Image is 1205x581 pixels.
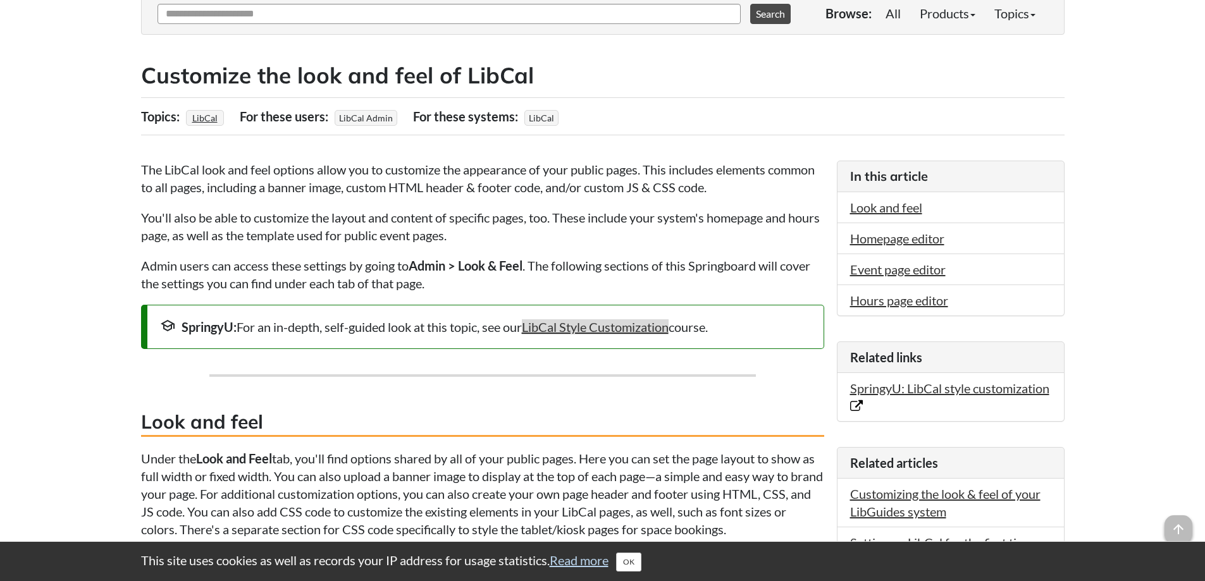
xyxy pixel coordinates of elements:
div: For an in-depth, self-guided look at this topic, see our course. [160,318,811,336]
a: Products [910,1,985,26]
strong: SpringyU: [182,319,237,334]
span: school [160,318,175,333]
a: LibCal [190,109,219,127]
a: Customizing the look & feel of your LibGuides system [850,486,1041,519]
h3: Look and feel [141,408,824,437]
button: Search [750,4,791,24]
div: For these systems: [413,104,521,128]
p: Admin users can access these settings by going to . The following sections of this Springboard wi... [141,257,824,292]
strong: Admin > Look & Feel [409,258,522,273]
h2: Customize the look and feel of LibCal [141,60,1065,91]
a: LibCal Style Customization [522,319,669,334]
a: Setting up LibCal for the first time [850,535,1033,550]
a: Look and feel [850,200,922,215]
a: SpringyU: LibCal style customization [850,381,1049,413]
span: Related links [850,350,922,365]
p: Browse: [825,4,872,22]
span: LibCal Admin [335,110,397,126]
span: Related articles [850,455,938,470]
button: Close [616,553,641,572]
a: Homepage editor [850,231,944,246]
a: Event page editor [850,262,946,277]
p: The LibCal look and feel options allow you to customize the appearance of your public pages. This... [141,161,824,196]
strong: Look and Feel [196,451,272,466]
a: arrow_upward [1165,517,1192,532]
p: Under the tab, you'll find options shared by all of your public pages. Here you can set the page ... [141,450,824,538]
span: arrow_upward [1165,515,1192,543]
div: This site uses cookies as well as records your IP address for usage statistics. [128,551,1077,572]
a: Hours page editor [850,293,948,308]
div: For these users: [240,104,331,128]
a: Read more [550,553,609,568]
p: You'll also be able to customize the layout and content of specific pages, too. These include you... [141,209,824,244]
div: Topics: [141,104,183,128]
span: LibCal [524,110,559,126]
a: All [876,1,910,26]
h3: In this article [850,168,1051,185]
a: Topics [985,1,1045,26]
